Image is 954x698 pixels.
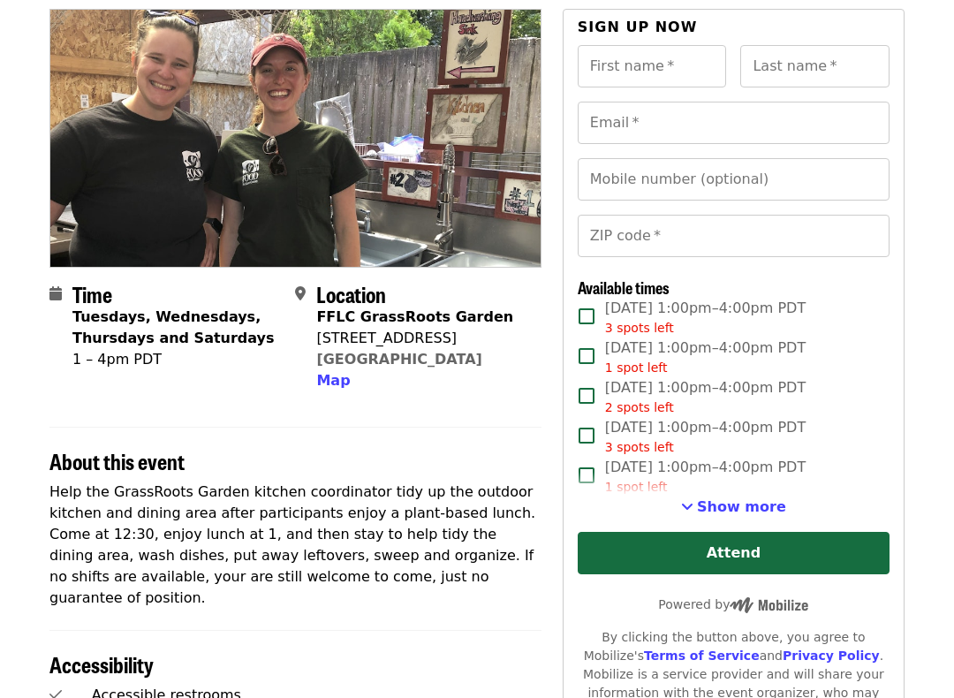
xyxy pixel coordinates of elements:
span: 1 spot left [605,360,668,375]
span: [DATE] 1:00pm–4:00pm PDT [605,377,806,417]
span: Available times [578,276,670,299]
input: Email [578,102,890,144]
span: 1 spot left [605,480,668,494]
span: 3 spots left [605,321,674,335]
button: Attend [578,532,890,574]
input: Mobile number (optional) [578,158,890,201]
p: Help the GrassRoots Garden kitchen coordinator tidy up the outdoor kitchen and dining area after ... [49,482,541,609]
i: map-marker-alt icon [295,285,306,302]
span: About this event [49,445,185,476]
span: 3 spots left [605,440,674,454]
div: 1 – 4pm PDT [72,349,281,370]
div: [STREET_ADDRESS] [316,328,513,349]
span: Powered by [658,597,808,611]
input: First name [578,45,727,87]
span: [DATE] 1:00pm–4:00pm PDT [605,298,806,338]
span: [DATE] 1:00pm–4:00pm PDT [605,417,806,457]
span: Show more [697,498,786,515]
span: Sign up now [578,19,698,35]
span: Time [72,278,112,309]
a: Terms of Service [644,649,760,663]
strong: Tuesdays, Wednesdays, Thursdays and Saturdays [72,308,275,346]
img: GrassRoots Garden Kitchen Clean-up organized by FOOD For Lane County [50,10,541,266]
a: Privacy Policy [783,649,880,663]
img: Powered by Mobilize [730,597,808,613]
button: Map [316,370,350,391]
span: [DATE] 1:00pm–4:00pm PDT [605,338,806,377]
input: ZIP code [578,215,890,257]
span: Location [316,278,386,309]
span: Map [316,372,350,389]
i: calendar icon [49,285,62,302]
button: See more timeslots [681,497,786,518]
span: Accessibility [49,649,154,679]
input: Last name [740,45,890,87]
span: 2 spots left [605,400,674,414]
a: [GEOGRAPHIC_DATA] [316,351,481,368]
span: [DATE] 1:00pm–4:00pm PDT [605,457,806,497]
strong: FFLC GrassRoots Garden [316,308,513,325]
